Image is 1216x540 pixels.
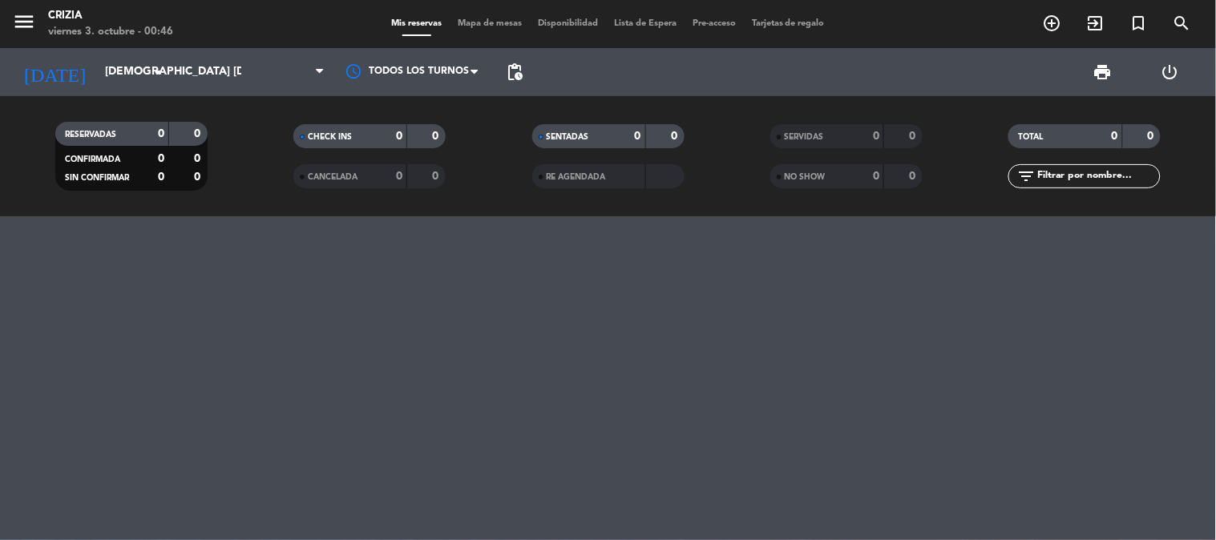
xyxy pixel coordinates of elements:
[1173,14,1192,33] i: search
[65,174,129,182] span: SIN CONFIRMAR
[909,131,919,142] strong: 0
[12,54,97,90] i: [DATE]
[873,131,879,142] strong: 0
[785,173,826,181] span: NO SHOW
[194,128,204,139] strong: 0
[1043,14,1062,33] i: add_circle_outline
[65,155,120,163] span: CONFIRMADA
[1086,14,1105,33] i: exit_to_app
[194,171,204,183] strong: 0
[1016,167,1036,186] i: filter_list
[12,10,36,34] i: menu
[1036,167,1160,185] input: Filtrar por nombre...
[547,133,589,141] span: SENTADAS
[308,133,352,141] span: CHECK INS
[158,128,164,139] strong: 0
[396,131,402,142] strong: 0
[909,171,919,182] strong: 0
[48,24,173,40] div: viernes 3. octubre - 00:46
[396,171,402,182] strong: 0
[433,171,442,182] strong: 0
[194,153,204,164] strong: 0
[785,133,824,141] span: SERVIDAS
[149,62,168,82] i: arrow_drop_down
[1161,62,1180,82] i: power_settings_new
[685,19,744,28] span: Pre-acceso
[158,171,164,183] strong: 0
[383,19,450,28] span: Mis reservas
[158,153,164,164] strong: 0
[671,131,681,142] strong: 0
[606,19,685,28] span: Lista de Espera
[1137,48,1204,96] div: LOG OUT
[433,131,442,142] strong: 0
[1148,131,1157,142] strong: 0
[744,19,833,28] span: Tarjetas de regalo
[308,173,358,181] span: CANCELADA
[1129,14,1149,33] i: turned_in_not
[450,19,530,28] span: Mapa de mesas
[12,10,36,39] button: menu
[547,173,606,181] span: RE AGENDADA
[1093,62,1113,82] span: print
[1018,133,1043,141] span: TOTAL
[505,62,524,82] span: pending_actions
[65,131,116,139] span: RESERVADAS
[1112,131,1118,142] strong: 0
[635,131,641,142] strong: 0
[530,19,606,28] span: Disponibilidad
[48,8,173,24] div: Crizia
[873,171,879,182] strong: 0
